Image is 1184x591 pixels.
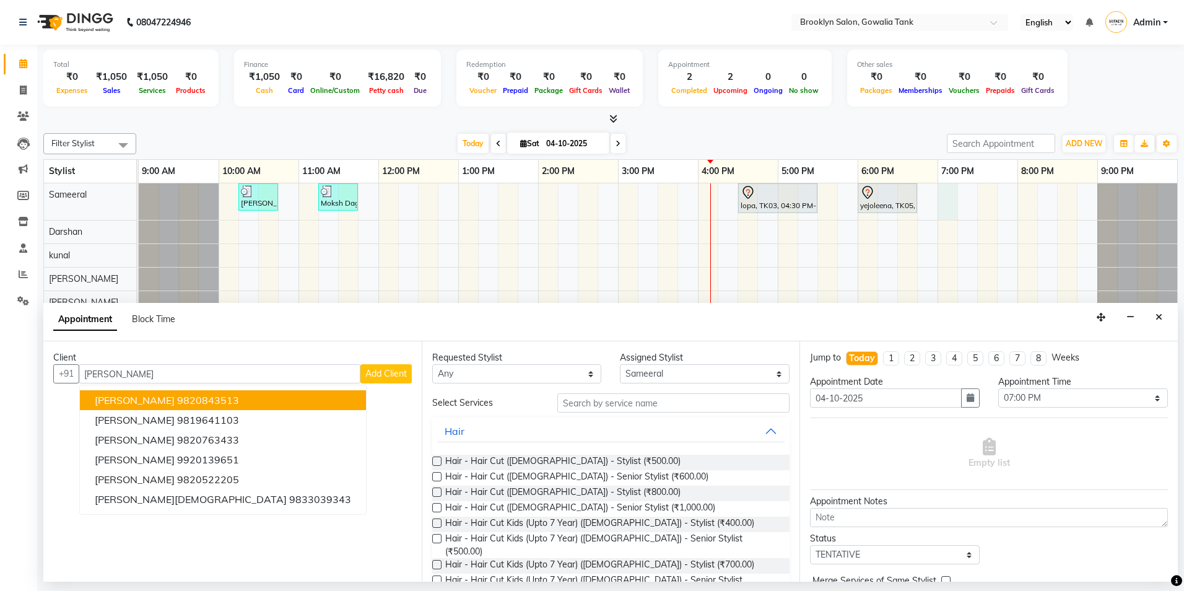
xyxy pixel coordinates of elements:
[466,70,500,84] div: ₹0
[1098,162,1137,180] a: 9:00 PM
[620,351,790,364] div: Assigned Stylist
[1105,11,1127,33] img: Admin
[307,86,363,95] span: Online/Custom
[606,70,633,84] div: ₹0
[531,86,566,95] span: Package
[445,486,681,501] span: Hair - Hair Cut ([DEMOGRAPHIC_DATA]) - Stylist (₹800.00)
[859,185,916,211] div: yejoleena, TK05, 06:00 PM-06:45 PM, Hair - Hair Cut ([DEMOGRAPHIC_DATA]) - Senior Stylist
[53,70,91,84] div: ₹0
[299,162,344,180] a: 11:00 AM
[967,351,983,366] li: 5
[857,70,895,84] div: ₹0
[998,375,1168,388] div: Appointment Time
[458,134,489,153] span: Today
[895,86,946,95] span: Memberships
[445,517,754,532] span: Hair - Hair Cut Kids (Upto 7 Year) ([DEMOGRAPHIC_DATA]) - Stylist (₹400.00)
[445,532,780,558] span: Hair - Hair Cut Kids (Upto 7 Year) ([DEMOGRAPHIC_DATA]) - Senior Stylist (₹500.00)
[95,434,175,446] span: [PERSON_NAME]
[466,86,500,95] span: Voucher
[1133,16,1160,29] span: Admin
[437,420,785,442] button: Hair
[173,70,209,84] div: ₹0
[445,455,681,470] span: Hair - Hair Cut ([DEMOGRAPHIC_DATA]) - Stylist (₹500.00)
[983,86,1018,95] span: Prepaids
[1009,351,1025,366] li: 7
[810,351,841,364] div: Jump to
[988,351,1004,366] li: 6
[517,139,542,148] span: Sat
[710,70,751,84] div: 2
[363,70,409,84] div: ₹16,820
[542,134,604,153] input: 2025-10-04
[177,414,239,426] ngb-highlight: 9819641103
[136,86,169,95] span: Services
[244,59,431,70] div: Finance
[49,250,70,261] span: kunal
[938,162,977,180] a: 7:00 PM
[883,351,899,366] li: 1
[1150,308,1168,327] button: Close
[778,162,817,180] a: 5:00 PM
[95,493,287,506] span: [PERSON_NAME][DEMOGRAPHIC_DATA]
[49,273,118,284] span: [PERSON_NAME]
[810,388,962,408] input: yyyy-mm-dd
[983,70,1018,84] div: ₹0
[132,313,175,325] span: Block Time
[445,558,754,574] span: Hair - Hair Cut Kids (Upto 7 Year) ([DEMOGRAPHIC_DATA]) - Stylist (₹700.00)
[786,86,822,95] span: No show
[969,438,1010,470] span: Empty list
[786,70,822,84] div: 0
[668,86,710,95] span: Completed
[53,364,79,383] button: +91
[409,70,431,84] div: ₹0
[49,165,75,177] span: Stylist
[1018,162,1057,180] a: 8:00 PM
[139,162,178,180] a: 9:00 AM
[810,375,980,388] div: Appointment Date
[91,70,132,84] div: ₹1,050
[53,309,117,331] span: Appointment
[858,162,897,180] a: 6:00 PM
[79,364,360,383] input: Search by Name/Mobile/Email/Code
[177,434,239,446] ngb-highlight: 9820763433
[132,70,173,84] div: ₹1,050
[177,453,239,466] ngb-highlight: 9920139651
[49,226,82,237] span: Darshan
[285,86,307,95] span: Card
[557,393,790,413] input: Search by service name
[32,5,116,40] img: logo
[136,5,191,40] b: 08047224946
[320,185,357,209] div: Moksh Dagga, TK04, 11:15 AM-11:45 AM, Hair - Hair Cut ([DEMOGRAPHIC_DATA]) - Stylist
[947,134,1055,153] input: Search Appointment
[173,86,209,95] span: Products
[365,368,407,379] span: Add Client
[95,394,175,406] span: [PERSON_NAME]
[751,70,786,84] div: 0
[566,86,606,95] span: Gift Cards
[285,70,307,84] div: ₹0
[219,162,264,180] a: 10:00 AM
[244,70,285,84] div: ₹1,050
[289,493,351,506] ngb-highlight: 9833039343
[366,86,407,95] span: Petty cash
[1066,139,1102,148] span: ADD NEW
[177,394,239,406] ngb-highlight: 9820843513
[500,86,531,95] span: Prepaid
[49,297,118,308] span: [PERSON_NAME]
[445,424,464,439] div: Hair
[1018,86,1058,95] span: Gift Cards
[668,59,822,70] div: Appointment
[459,162,498,180] a: 1:00 PM
[699,162,738,180] a: 4:00 PM
[53,59,209,70] div: Total
[100,86,124,95] span: Sales
[857,86,895,95] span: Packages
[925,351,941,366] li: 3
[51,138,95,148] span: Filter Stylist
[95,453,175,466] span: [PERSON_NAME]
[710,86,751,95] span: Upcoming
[904,351,920,366] li: 2
[95,473,175,486] span: [PERSON_NAME]
[539,162,578,180] a: 2:00 PM
[1030,351,1047,366] li: 8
